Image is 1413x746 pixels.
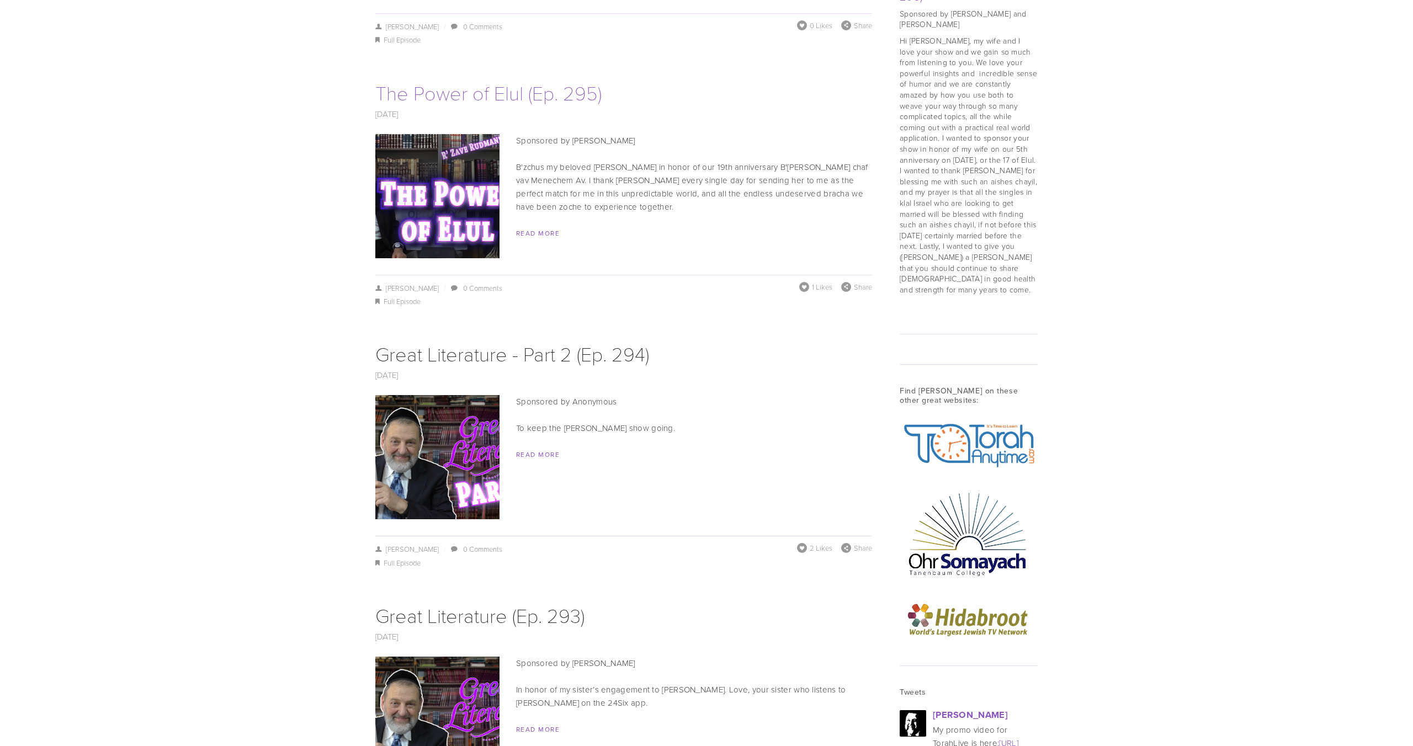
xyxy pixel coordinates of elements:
span: 2 Likes [810,543,832,553]
h3: Find [PERSON_NAME] on these other great websites: [900,386,1038,405]
a: Full Episode [384,296,421,306]
p: Sponsored by Anonymous [375,395,872,408]
img: gkDPMaBV_normal.jpg [900,710,926,737]
span: / [439,283,450,293]
a: Full Episode [384,35,421,45]
a: [DATE] [375,369,399,381]
a: Read More [516,450,560,459]
a: 0 Comments [463,22,502,31]
a: [PERSON_NAME] [375,544,439,554]
span: 1 Likes [812,282,832,292]
span: 0 Likes [810,20,832,30]
p: To keep the [PERSON_NAME] show going. [375,422,872,435]
a: 0 Comments [463,544,502,554]
a: Read More [516,724,560,734]
a: [PERSON_NAME] [375,283,439,293]
img: OhrSomayach Logo [900,485,1038,581]
a: The Power of Elul (Ep. 295) [375,79,602,106]
span: / [439,22,450,31]
a: 0 Comments [463,283,502,293]
a: Great Literature (Ep. 293) [375,601,585,628]
div: Share [841,20,872,30]
a: [DATE] [375,108,399,120]
p: Sponsored by [PERSON_NAME] and [PERSON_NAME] [900,8,1038,30]
img: TorahAnytimeAlpha.jpg [900,418,1038,472]
p: Sponsored by [PERSON_NAME] [375,134,872,147]
p: Sponsored by [PERSON_NAME] In honor of my sister’s engagement to [PERSON_NAME]. Love, your sister... [375,657,872,710]
img: The Power of Elul (Ep. 295) [327,134,548,258]
a: [PERSON_NAME] [375,22,439,31]
a: Read More [516,228,560,238]
a: [PERSON_NAME] [933,708,1008,721]
span: / [439,544,450,554]
p: Hi [PERSON_NAME], my wife and I love your show and we gain so much from listening to you. We love... [900,35,1038,295]
img: logo_en.png [900,594,1038,644]
a: [DATE] [375,631,399,642]
div: Share [841,282,872,292]
img: Great Literature - Part 2 (Ep. 294) [327,395,548,519]
a: Great Literature - Part 2 (Ep. 294) [375,340,649,367]
p: B'zchus my beloved [PERSON_NAME] in honor of our 19th anniversary B'[PERSON_NAME] chaf vav Menech... [375,161,872,214]
div: Share [841,543,872,553]
a: Full Episode [384,558,421,568]
h3: Tweets [900,688,1038,697]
